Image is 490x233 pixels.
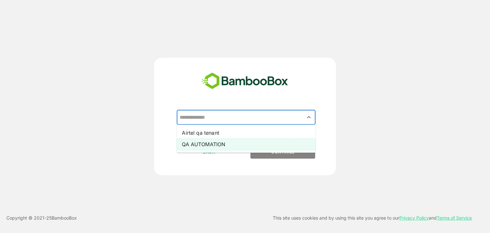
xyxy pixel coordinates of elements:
[437,215,472,221] a: Terms of Service
[198,71,292,92] img: bamboobox
[177,139,316,150] li: QA AUTOMATION
[273,214,472,222] p: This site uses cookies and by using this site you agree to our and
[305,113,313,122] button: Close
[6,214,77,222] p: Copyright © 2021- 25 BambooBox
[399,215,429,221] a: Privacy Policy
[177,127,316,139] li: Airtel qa tenant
